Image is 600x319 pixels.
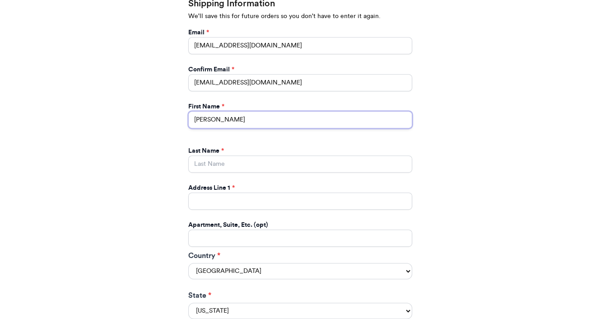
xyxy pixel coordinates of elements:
label: Last Name [188,146,224,155]
input: Email [188,37,412,54]
label: State [188,290,412,301]
input: Confirm Email [188,74,412,91]
label: Confirm Email [188,65,234,74]
label: Apartment, Suite, Etc. (opt) [188,220,268,230]
label: Address Line 1 [188,183,235,192]
input: Last Name [188,155,412,173]
label: Email [188,28,209,37]
label: Country [188,250,412,261]
label: First Name [188,102,224,111]
input: First Name [188,111,412,128]
p: We'll save this for future orders so you don't have to enter it again. [188,12,412,21]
